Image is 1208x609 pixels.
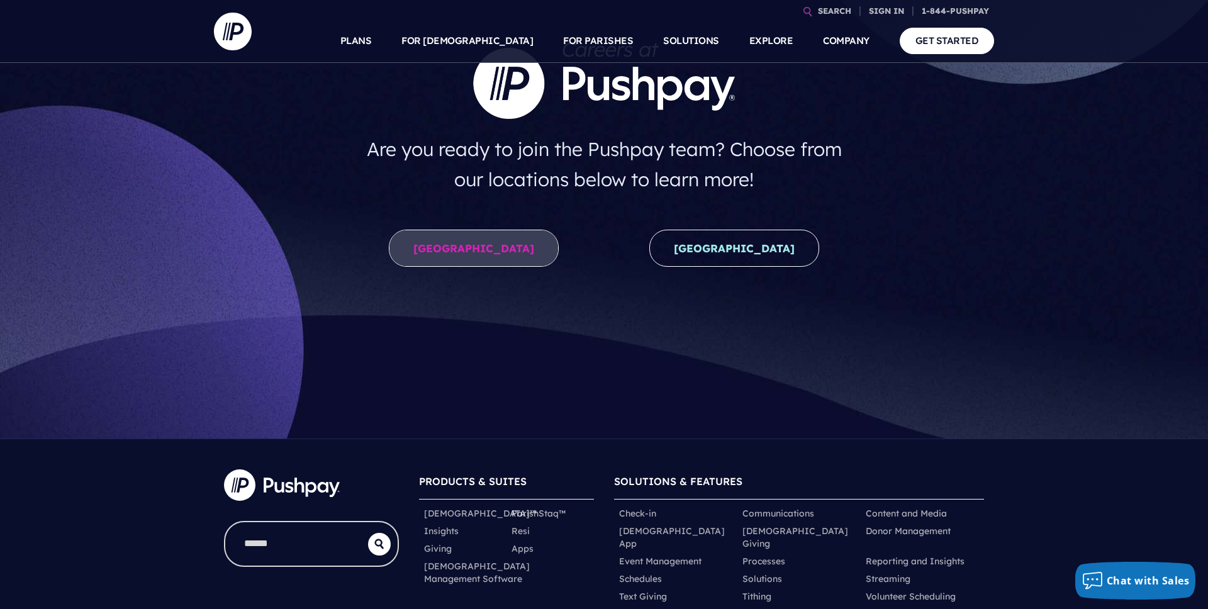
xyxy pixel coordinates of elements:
[354,129,854,199] h4: Are you ready to join the Pushpay team? Choose from our locations below to learn more!
[614,469,984,499] h6: SOLUTIONS & FEATURES
[340,19,372,63] a: PLANS
[619,590,667,603] a: Text Giving
[866,590,956,603] a: Volunteer Scheduling
[1107,574,1190,588] span: Chat with Sales
[649,230,819,267] a: [GEOGRAPHIC_DATA]
[866,573,910,585] a: Streaming
[900,28,995,53] a: GET STARTED
[866,555,965,567] a: Reporting and Insights
[742,590,771,603] a: Tithing
[742,525,856,550] a: [DEMOGRAPHIC_DATA] Giving
[419,469,594,499] h6: PRODUCTS & SUITES
[424,507,537,520] a: [DEMOGRAPHIC_DATA]™
[424,525,459,537] a: Insights
[512,525,530,537] a: Resi
[619,525,732,550] a: [DEMOGRAPHIC_DATA] App
[749,19,793,63] a: EXPLORE
[823,19,870,63] a: COMPANY
[389,230,559,267] a: [GEOGRAPHIC_DATA]
[663,19,719,63] a: SOLUTIONS
[742,555,785,567] a: Processes
[424,542,452,555] a: Giving
[401,19,533,63] a: FOR [DEMOGRAPHIC_DATA]
[619,507,656,520] a: Check-in
[512,507,566,520] a: ParishStaq™
[619,573,662,585] a: Schedules
[742,573,782,585] a: Solutions
[512,542,534,555] a: Apps
[866,525,951,537] a: Donor Management
[742,507,814,520] a: Communications
[619,555,702,567] a: Event Management
[1075,562,1196,600] button: Chat with Sales
[424,560,530,585] a: [DEMOGRAPHIC_DATA] Management Software
[866,507,947,520] a: Content and Media
[563,19,633,63] a: FOR PARISHES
